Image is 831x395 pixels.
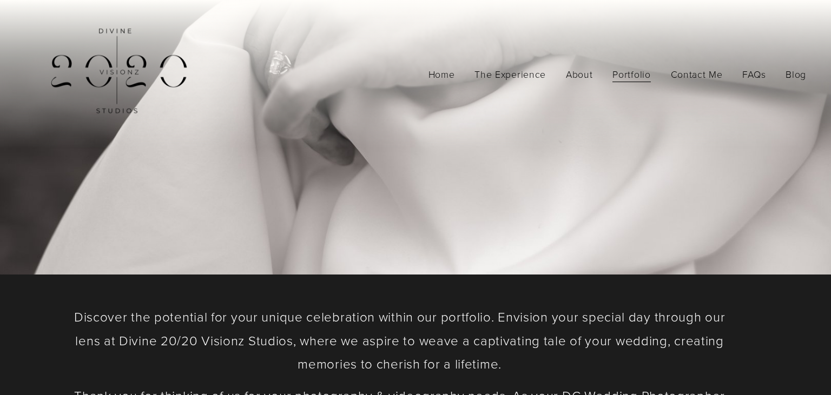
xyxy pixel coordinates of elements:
[671,65,723,84] a: folder dropdown
[786,65,806,84] a: Blog
[428,65,455,84] a: Home
[25,1,209,148] img: Divine 20/20 Visionz Studios
[742,65,766,84] a: FAQs
[612,65,650,84] a: folder dropdown
[612,66,650,83] span: Portfolio
[566,65,593,84] a: About
[671,66,723,83] span: Contact Me
[69,305,730,375] p: Discover the potential for your unique celebration within our portfolio. Envision your special da...
[474,65,546,84] a: The Experience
